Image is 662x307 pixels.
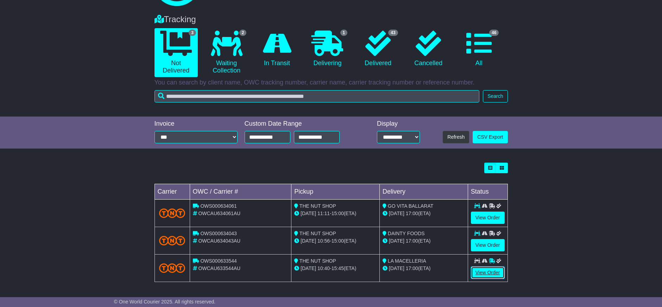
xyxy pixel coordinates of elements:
span: 1 [340,30,348,36]
div: Tracking [151,14,511,25]
span: [DATE] [301,265,316,271]
span: [DATE] [301,238,316,244]
span: 3 [189,30,196,36]
div: Custom Date Range [245,120,358,128]
a: 46 All [457,28,500,70]
img: TNT_Domestic.png [159,236,185,245]
span: THE NUT SHOP [300,203,336,209]
a: 3 Not Delivered [155,28,198,77]
button: Search [483,90,507,102]
span: GO VITA BALLARAT [388,203,433,209]
span: [DATE] [301,211,316,216]
span: 15:45 [332,265,344,271]
span: 46 [489,30,499,36]
a: CSV Export [473,131,507,143]
a: 2 Waiting Collection [205,28,248,77]
span: 43 [388,30,398,36]
span: 10:56 [317,238,330,244]
span: 10:40 [317,265,330,271]
span: [DATE] [389,211,404,216]
span: 15:00 [332,211,344,216]
span: [DATE] [389,265,404,271]
span: LA MACELLERIA [388,258,426,264]
span: 15:00 [332,238,344,244]
span: 17:00 [406,211,418,216]
span: 2 [239,30,247,36]
p: You can search by client name, OWC tracking number, carrier name, carrier tracking number or refe... [155,79,508,87]
span: OWS000634043 [200,231,237,236]
a: 43 Delivered [356,28,399,70]
div: Invoice [155,120,238,128]
span: OWCAU634061AU [198,211,240,216]
span: THE NUT SHOP [300,231,336,236]
span: OWS000633544 [200,258,237,264]
img: TNT_Domestic.png [159,263,185,273]
span: DAINTY FOODS [388,231,425,236]
a: In Transit [255,28,298,70]
span: OWS000634061 [200,203,237,209]
a: View Order [471,212,505,224]
div: - (ETA) [294,237,377,245]
div: (ETA) [383,265,465,272]
div: (ETA) [383,237,465,245]
td: OWC / Carrier # [190,184,291,200]
a: 1 Delivering [306,28,349,70]
div: - (ETA) [294,210,377,217]
a: View Order [471,267,505,279]
img: TNT_Domestic.png [159,208,185,218]
span: OWCAU633544AU [198,265,240,271]
span: [DATE] [389,238,404,244]
span: OWCAU634043AU [198,238,240,244]
div: (ETA) [383,210,465,217]
a: Cancelled [407,28,450,70]
span: © One World Courier 2025. All rights reserved. [114,299,216,305]
div: - (ETA) [294,265,377,272]
span: THE NUT SHOP [300,258,336,264]
span: 17:00 [406,265,418,271]
td: Pickup [291,184,380,200]
a: View Order [471,239,505,251]
div: Display [377,120,420,128]
td: Status [468,184,507,200]
td: Delivery [379,184,468,200]
td: Carrier [155,184,190,200]
button: Refresh [443,131,469,143]
span: 17:00 [406,238,418,244]
span: 11:11 [317,211,330,216]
